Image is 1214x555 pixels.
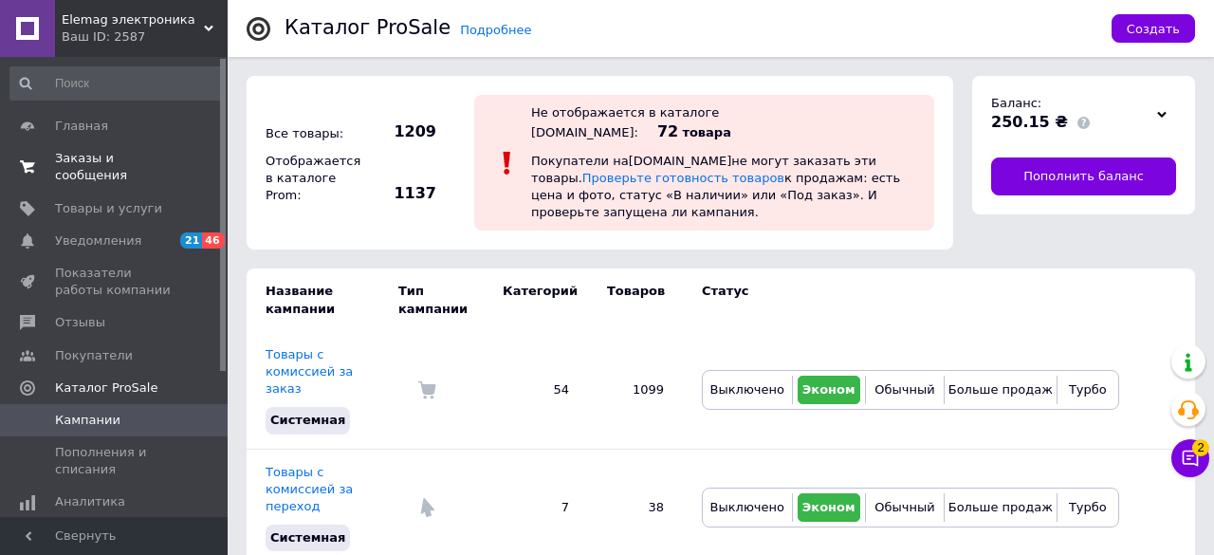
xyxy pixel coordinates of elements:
[270,413,345,427] span: Системная
[1023,168,1144,185] span: Пополнить баланс
[991,157,1176,195] a: Пополнить баланс
[484,332,588,449] td: 54
[55,347,133,364] span: Покупатели
[180,232,202,249] span: 21
[460,23,531,37] a: Подробнее
[683,268,1119,331] td: Статус
[417,380,436,399] img: Комиссия за заказ
[991,113,1068,131] span: 250.15 ₴
[1062,376,1113,404] button: Турбо
[871,376,939,404] button: Обычный
[1171,439,1209,477] button: Чат с покупателем2
[370,121,436,142] span: 1209
[948,500,1053,514] span: Больше продаж
[55,379,157,397] span: Каталог ProSale
[682,125,731,139] span: товара
[270,530,345,545] span: Системная
[261,120,365,147] div: Все товары:
[55,412,120,429] span: Кампании
[871,493,939,522] button: Обычный
[582,171,784,185] a: Проверьте готовность товаров
[370,183,436,204] span: 1137
[55,265,175,299] span: Показатели работы компании
[266,347,353,396] a: Товары с комиссией за заказ
[484,268,588,331] td: Категорий
[1127,22,1180,36] span: Создать
[949,376,1052,404] button: Больше продаж
[802,382,855,397] span: Эконом
[247,268,398,331] td: Название кампании
[398,268,484,331] td: Тип кампании
[55,314,105,331] span: Отзывы
[874,382,934,397] span: Обычный
[708,376,787,404] button: Выключено
[710,500,784,514] span: Выключено
[710,382,784,397] span: Выключено
[708,493,787,522] button: Выключено
[991,96,1041,110] span: Баланс:
[798,376,860,404] button: Эконом
[55,200,162,217] span: Товары и услуги
[588,332,683,449] td: 1099
[55,150,175,184] span: Заказы и сообщения
[948,382,1053,397] span: Больше продаж
[62,11,204,28] span: Elemag электроника
[1192,439,1209,456] span: 2
[285,18,451,38] div: Каталог ProSale
[202,232,224,249] span: 46
[55,493,125,510] span: Аналитика
[531,105,719,139] div: Не отображается в каталоге [DOMAIN_NAME]:
[55,118,108,135] span: Главная
[9,66,224,101] input: Поиск
[531,154,900,220] span: Покупатели на [DOMAIN_NAME] не могут заказать эти товары. к продажам: есть цена и фото, статус «В...
[1069,382,1107,397] span: Турбо
[949,493,1052,522] button: Больше продаж
[1062,493,1113,522] button: Турбо
[657,122,678,140] span: 72
[493,149,522,177] img: :exclamation:
[588,268,683,331] td: Товаров
[261,148,365,210] div: Отображается в каталоге Prom:
[1112,14,1195,43] button: Создать
[55,444,175,478] span: Пополнения и списания
[417,498,436,517] img: Комиссия за переход
[266,465,353,513] a: Товары с комиссией за переход
[798,493,860,522] button: Эконом
[55,232,141,250] span: Уведомления
[62,28,228,46] div: Ваш ID: 2587
[1069,500,1107,514] span: Турбо
[874,500,934,514] span: Обычный
[802,500,855,514] span: Эконом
